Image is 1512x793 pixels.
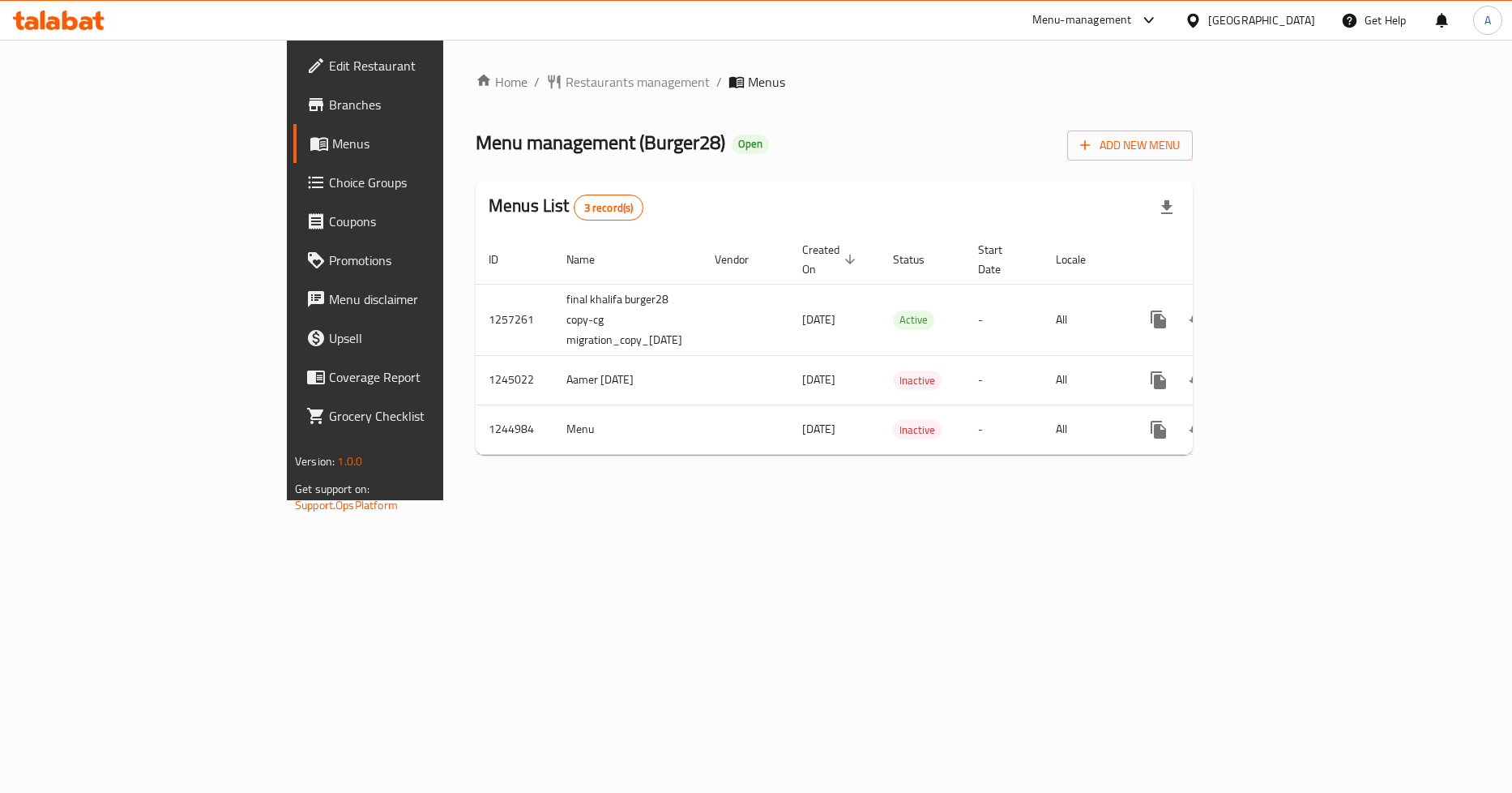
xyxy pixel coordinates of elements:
[1208,11,1315,29] div: [GEOGRAPHIC_DATA]
[978,240,1023,279] span: Start Date
[329,95,527,114] span: Branches
[329,212,527,231] span: Coupons
[574,200,643,216] span: 3 record(s)
[1043,355,1126,405] td: All
[489,250,519,269] span: ID
[476,124,725,161] span: Menu management ( Burger28 )
[716,72,722,92] li: /
[574,195,644,221] div: Total records count
[1043,405,1126,454] td: All
[329,406,527,426] span: Grocery Checklist
[295,478,369,499] span: Get support on:
[802,369,835,390] span: [DATE]
[329,328,527,348] span: Upsell
[1056,250,1107,269] span: Locale
[893,311,934,329] span: Active
[1139,300,1178,339] button: more
[553,405,702,454] td: Menu
[802,309,835,330] span: [DATE]
[293,319,540,358] a: Upsell
[295,451,335,472] span: Version:
[1178,410,1217,449] button: Change Status
[1080,135,1180,156] span: Add New Menu
[329,367,527,387] span: Coverage Report
[329,173,527,192] span: Choice Groups
[1067,131,1193,161] button: Add New Menu
[476,72,1193,92] nav: breadcrumb
[293,358,540,396] a: Coverage Report
[489,194,643,221] h2: Menus List
[293,280,540,319] a: Menu disclaimer
[1043,284,1126,355] td: All
[1032,11,1132,30] div: Menu-management
[293,163,540,202] a: Choice Groups
[1147,188,1186,227] div: Export file
[293,124,540,163] a: Menus
[293,241,540,280] a: Promotions
[748,72,785,92] span: Menus
[965,355,1043,405] td: -
[293,396,540,435] a: Grocery Checklist
[476,235,1308,455] table: enhanced table
[1484,11,1491,29] span: A
[293,85,540,124] a: Branches
[566,250,616,269] span: Name
[1139,361,1178,400] button: more
[329,251,527,270] span: Promotions
[802,240,861,279] span: Created On
[893,371,942,390] span: Inactive
[893,421,942,439] span: Inactive
[553,284,702,355] td: final khalifa burger28 copy-cg migration_copy_[DATE]
[732,137,769,151] span: Open
[715,250,770,269] span: Vendor
[293,46,540,85] a: Edit Restaurant
[732,135,769,154] div: Open
[566,72,710,92] span: Restaurants management
[329,289,527,309] span: Menu disclaimer
[1139,410,1178,449] button: more
[802,418,835,439] span: [DATE]
[295,495,398,516] a: Support.OpsPlatform
[1178,300,1217,339] button: Change Status
[965,284,1043,355] td: -
[893,311,934,330] div: Active
[332,134,527,153] span: Menus
[329,56,527,75] span: Edit Restaurant
[293,202,540,241] a: Coupons
[553,355,702,405] td: Aamer [DATE]
[965,405,1043,454] td: -
[546,72,710,92] a: Restaurants management
[1126,235,1308,285] th: Actions
[893,420,942,439] div: Inactive
[893,250,946,269] span: Status
[1178,361,1217,400] button: Change Status
[337,451,362,472] span: 1.0.0
[893,371,942,390] div: Inactive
